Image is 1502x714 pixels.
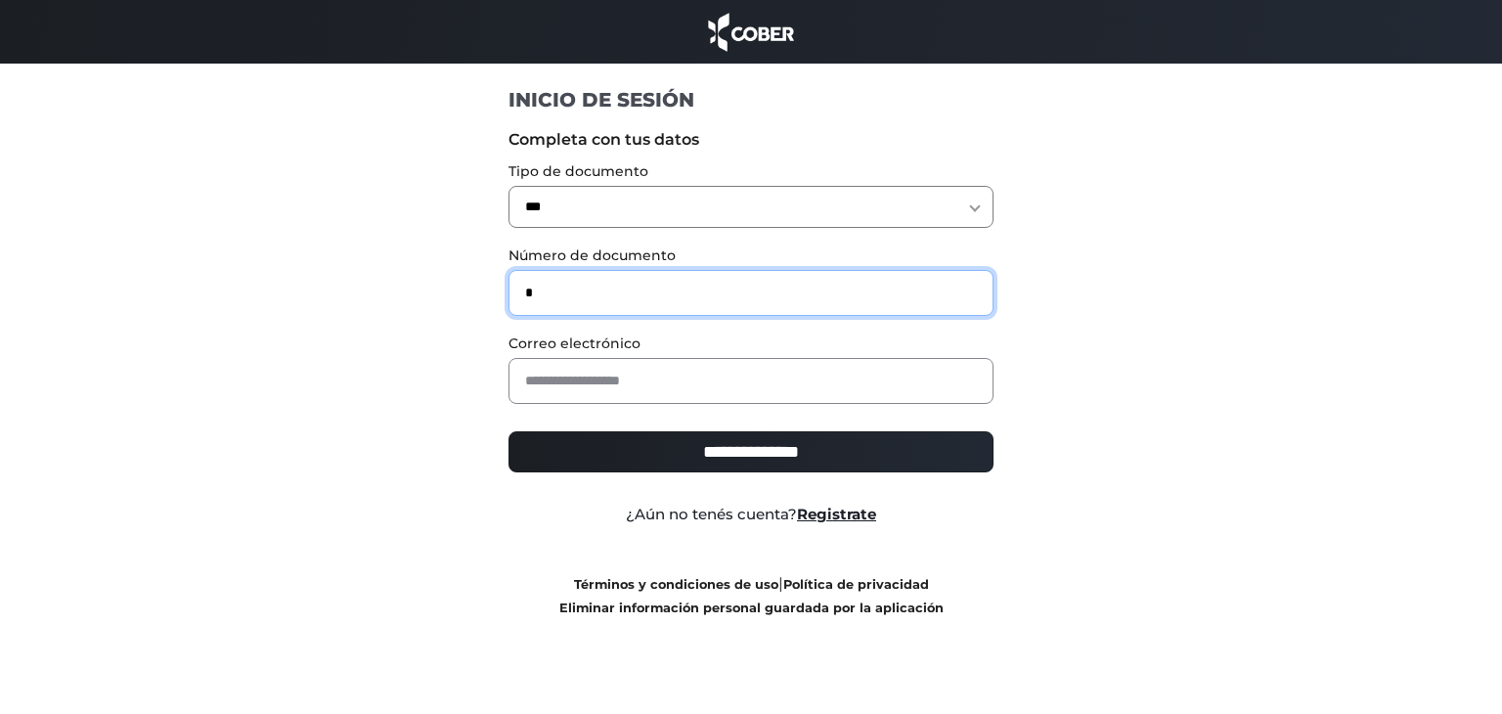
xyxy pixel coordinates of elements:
a: Eliminar información personal guardada por la aplicación [559,601,944,615]
label: Correo electrónico [508,334,994,354]
label: Número de documento [508,245,994,266]
label: Tipo de documento [508,161,994,182]
label: Completa con tus datos [508,128,994,152]
div: | [494,572,1009,619]
h1: INICIO DE SESIÓN [508,87,994,112]
a: Política de privacidad [783,577,929,592]
a: Registrate [797,505,876,523]
div: ¿Aún no tenés cuenta? [494,504,1009,526]
img: cober_marca.png [703,10,799,54]
a: Términos y condiciones de uso [574,577,778,592]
